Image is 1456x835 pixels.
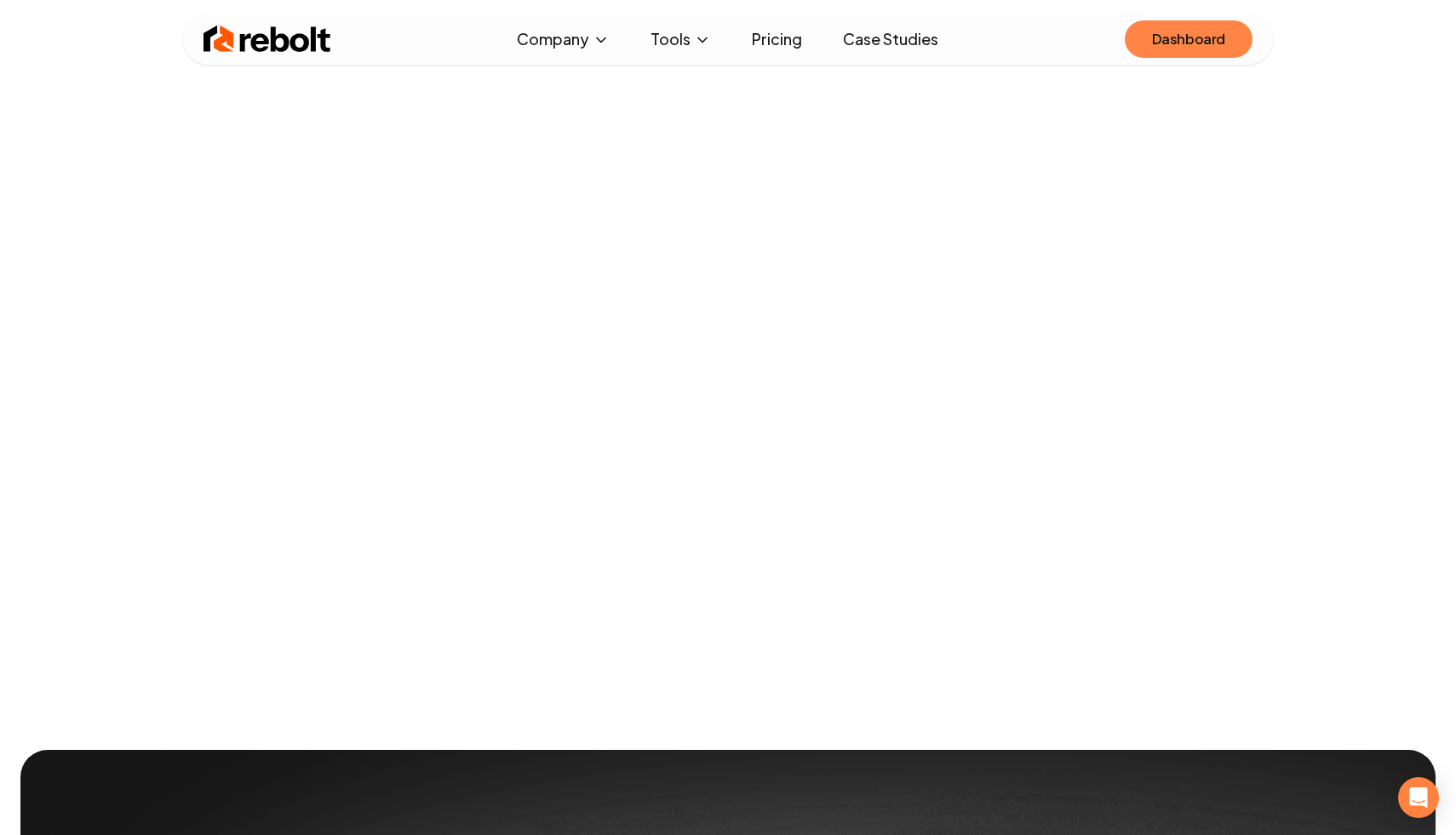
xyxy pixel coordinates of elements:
[738,22,816,56] a: Pricing
[1125,20,1253,58] a: Dashboard
[503,22,623,56] button: Company
[1398,777,1439,818] div: Open Intercom Messenger
[203,22,331,56] img: Rebolt Logo
[829,22,952,56] a: Case Studies
[637,22,725,56] button: Tools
